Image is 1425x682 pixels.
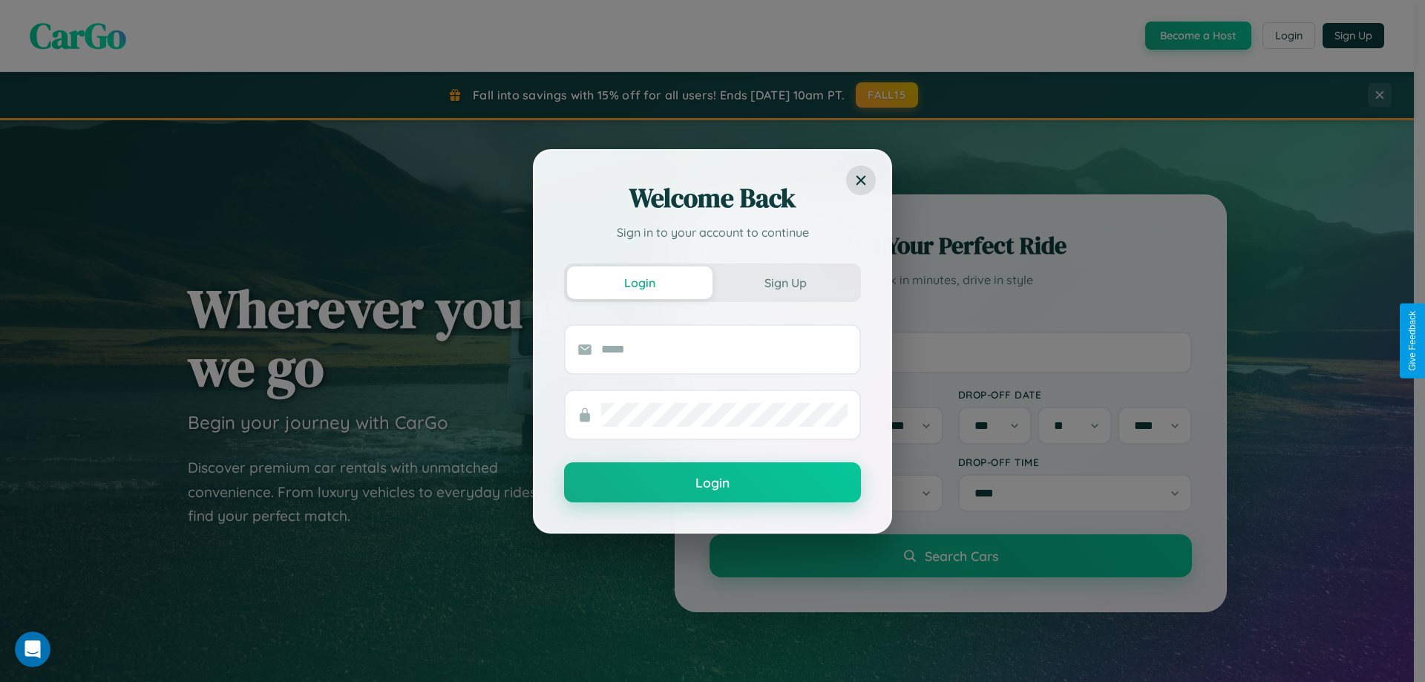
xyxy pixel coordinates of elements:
[564,462,861,502] button: Login
[712,266,858,299] button: Sign Up
[564,223,861,241] p: Sign in to your account to continue
[564,180,861,216] h2: Welcome Back
[567,266,712,299] button: Login
[15,632,50,667] iframe: Intercom live chat
[1407,311,1418,371] div: Give Feedback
